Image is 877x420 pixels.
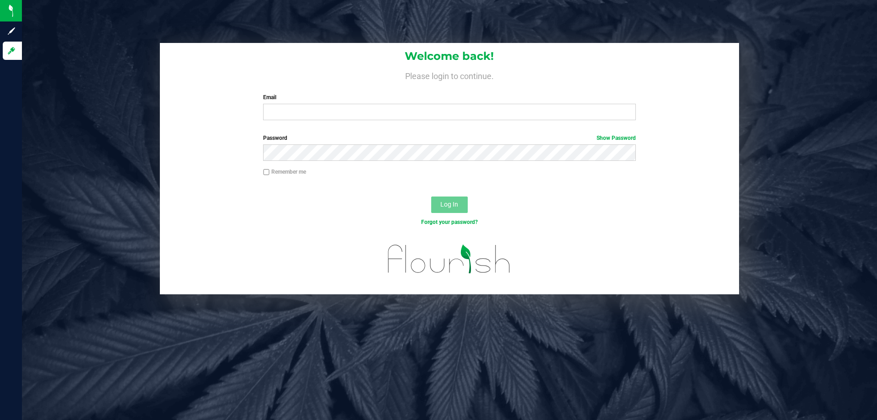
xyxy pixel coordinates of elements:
[7,46,16,55] inline-svg: Log in
[160,50,739,62] h1: Welcome back!
[263,135,287,141] span: Password
[597,135,636,141] a: Show Password
[440,201,458,208] span: Log In
[7,27,16,36] inline-svg: Sign up
[160,69,739,80] h4: Please login to continue.
[263,169,269,175] input: Remember me
[421,219,478,225] a: Forgot your password?
[431,197,468,213] button: Log In
[263,168,306,176] label: Remember me
[377,236,522,282] img: flourish_logo.svg
[263,93,635,101] label: Email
